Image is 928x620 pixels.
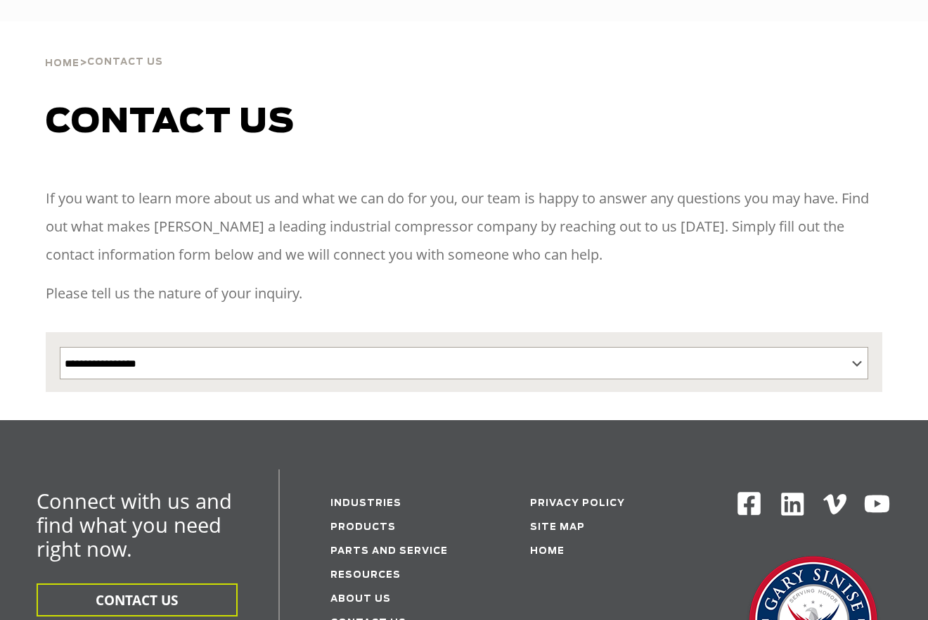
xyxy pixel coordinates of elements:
img: Facebook [736,491,762,517]
span: Home [45,59,79,68]
img: Vimeo [823,494,847,514]
a: Resources [330,571,401,580]
a: Industries [330,499,401,508]
p: If you want to learn more about us and what we can do for you, our team is happy to answer any qu... [46,184,882,269]
span: Connect with us and find what you need right now. [37,487,232,562]
a: Site Map [530,523,585,532]
a: Products [330,523,396,532]
a: Home [45,56,79,69]
span: Contact Us [87,58,163,67]
img: Linkedin [779,491,806,518]
a: About Us [330,595,391,604]
img: Youtube [863,491,891,518]
a: Privacy Policy [530,499,625,508]
p: Please tell us the nature of your inquiry. [46,279,882,308]
a: Parts and service [330,547,448,556]
a: Home [530,547,565,556]
div: > [45,21,163,75]
button: CONTACT US [37,583,238,616]
span: Contact us [46,106,295,139]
